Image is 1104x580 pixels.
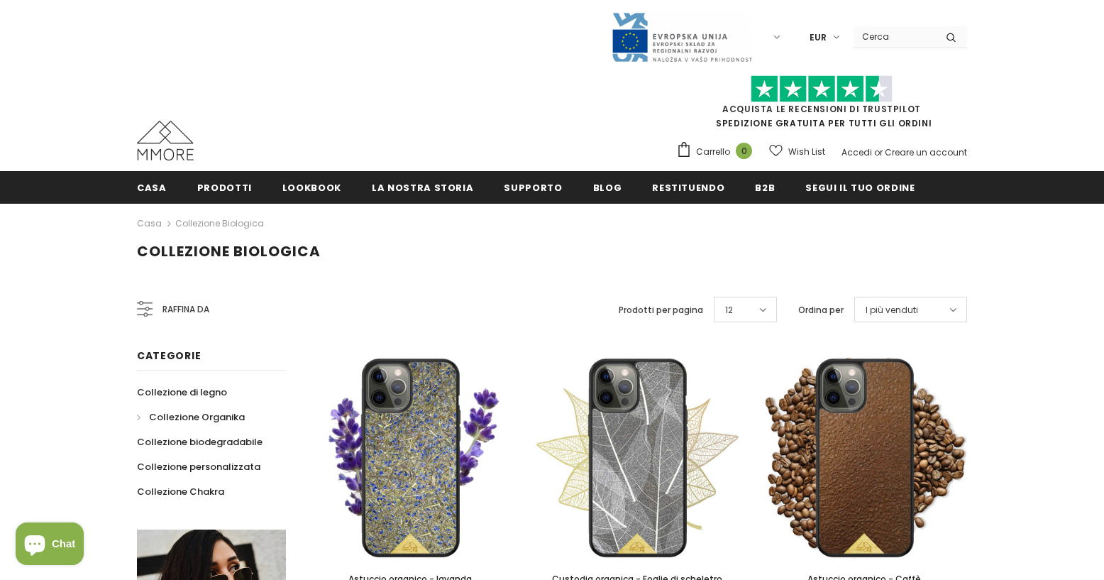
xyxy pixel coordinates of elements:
[885,146,967,158] a: Creare un account
[137,385,227,399] span: Collezione di legno
[798,303,844,317] label: Ordina per
[676,141,759,163] a: Carrello 0
[755,181,775,195] span: B2B
[810,31,827,45] span: EUR
[197,181,252,195] span: Prodotti
[137,171,167,203] a: Casa
[874,146,883,158] span: or
[137,485,224,498] span: Collezione Chakra
[137,380,227,405] a: Collezione di legno
[137,479,224,504] a: Collezione Chakra
[11,522,88,569] inbox-online-store-chat: Shopify online store chat
[722,103,921,115] a: Acquista le recensioni di TrustPilot
[866,303,918,317] span: I più venduti
[805,171,915,203] a: Segui il tuo ordine
[611,31,753,43] a: Javni Razpis
[755,171,775,203] a: B2B
[137,349,201,363] span: Categorie
[652,181,724,195] span: Restituendo
[725,303,733,317] span: 12
[593,171,622,203] a: Blog
[162,302,209,317] span: Raffina da
[137,121,194,160] img: Casi MMORE
[137,181,167,195] span: Casa
[149,410,245,424] span: Collezione Organika
[696,145,730,159] span: Carrello
[372,181,473,195] span: La nostra storia
[736,143,752,159] span: 0
[197,171,252,203] a: Prodotti
[137,241,321,261] span: Collezione biologica
[619,303,703,317] label: Prodotti per pagina
[751,75,893,103] img: Fidati di Pilot Stars
[137,460,260,474] span: Collezione personalizzata
[805,181,915,195] span: Segui il tuo ordine
[676,82,967,129] span: SPEDIZIONE GRATUITA PER TUTTI GLI ORDINI
[788,145,825,159] span: Wish List
[769,139,825,164] a: Wish List
[137,454,260,479] a: Collezione personalizzata
[504,171,562,203] a: supporto
[282,171,341,203] a: Lookbook
[137,435,263,449] span: Collezione biodegradabile
[137,429,263,454] a: Collezione biodegradabile
[372,171,473,203] a: La nostra storia
[137,215,162,232] a: Casa
[841,146,872,158] a: Accedi
[854,26,935,47] input: Search Site
[282,181,341,195] span: Lookbook
[175,217,264,229] a: Collezione biologica
[652,171,724,203] a: Restituendo
[137,405,245,429] a: Collezione Organika
[593,181,622,195] span: Blog
[611,11,753,63] img: Javni Razpis
[504,181,562,195] span: supporto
